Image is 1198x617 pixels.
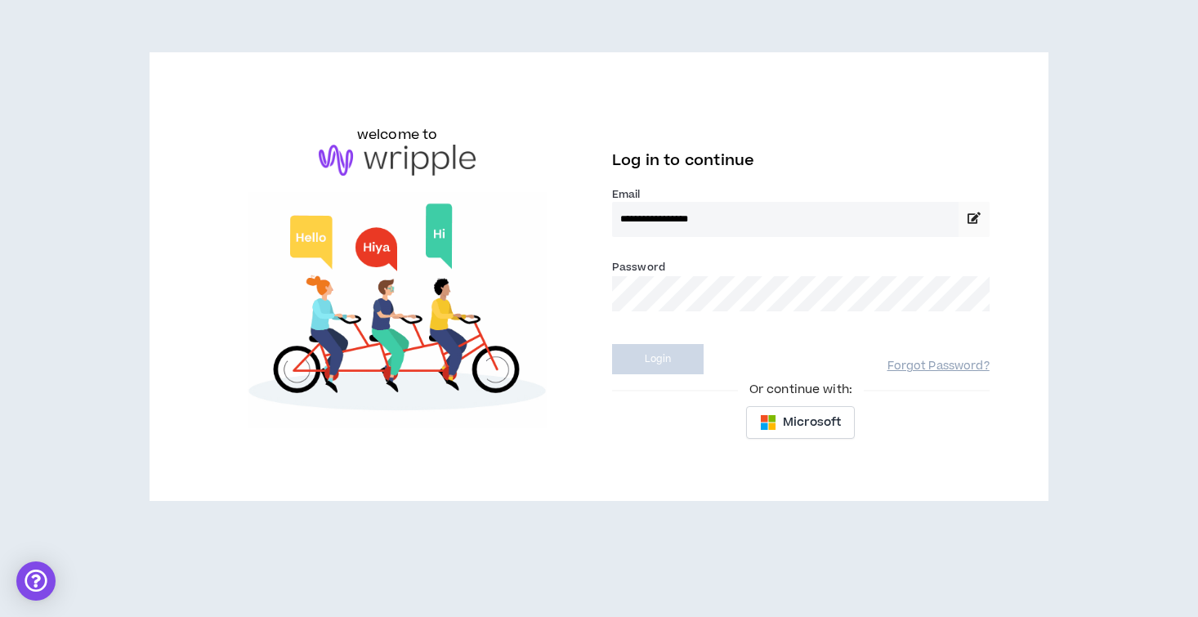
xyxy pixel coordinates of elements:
[783,414,841,431] span: Microsoft
[612,260,665,275] label: Password
[738,381,864,399] span: Or continue with:
[746,406,855,439] button: Microsoft
[16,561,56,601] div: Open Intercom Messenger
[887,359,990,374] a: Forgot Password?
[612,344,704,374] button: Login
[357,125,438,145] h6: welcome to
[208,192,586,429] img: Welcome to Wripple
[319,145,476,176] img: logo-brand.png
[612,150,754,171] span: Log in to continue
[612,187,990,202] label: Email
